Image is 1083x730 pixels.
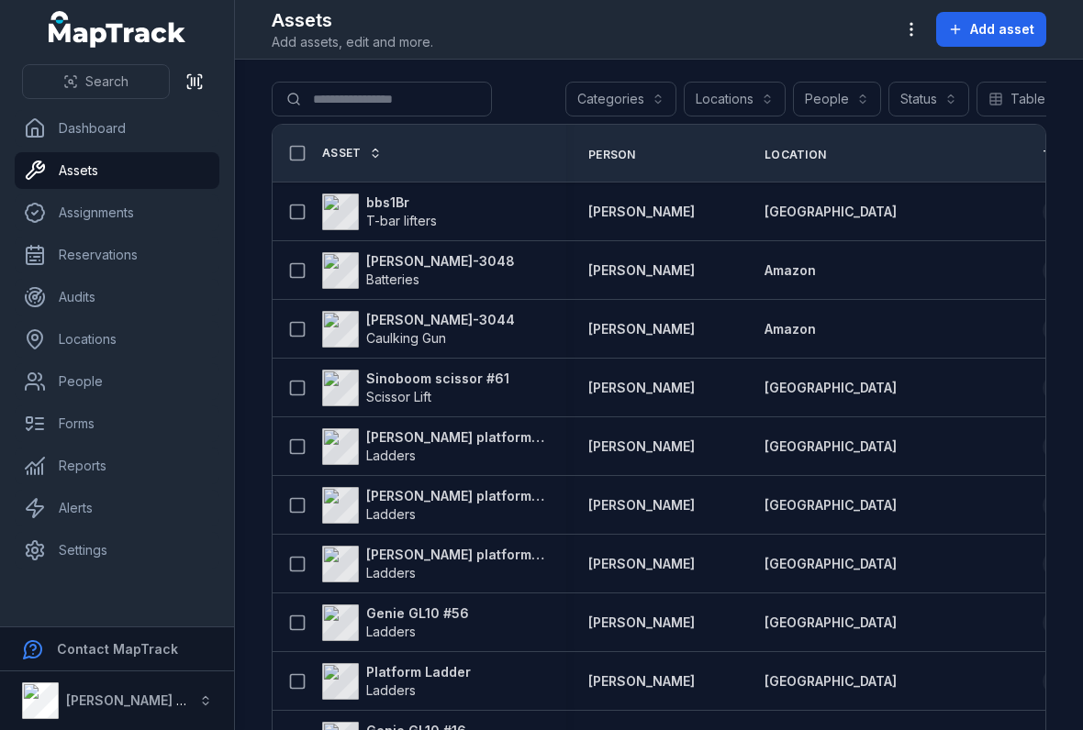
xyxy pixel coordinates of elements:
[970,20,1034,39] span: Add asset
[366,624,416,639] span: Ladders
[366,565,416,581] span: Ladders
[366,389,431,404] span: Scissor Lift
[977,82,1077,116] button: Table
[765,321,816,337] span: Amazon
[66,692,194,708] strong: [PERSON_NAME] Air
[272,7,433,33] h2: Assets
[322,370,509,406] a: Sinoboom scissor #61Scissor Lift
[588,203,695,221] a: [PERSON_NAME]
[15,110,219,147] a: Dashboard
[588,555,695,573] a: [PERSON_NAME]
[366,487,544,505] strong: [PERSON_NAME] platform ladder
[888,82,969,116] button: Status
[15,490,219,526] a: Alerts
[15,448,219,484] a: Reports
[322,311,515,348] a: [PERSON_NAME]-3044Caulking Gun
[322,487,544,524] a: [PERSON_NAME] platform ladderLadders
[85,72,128,91] span: Search
[15,363,219,400] a: People
[322,146,382,160] a: Asset
[765,496,897,514] a: [GEOGRAPHIC_DATA]
[588,320,695,338] a: [PERSON_NAME]
[322,663,471,700] a: Platform LadderLadders
[765,673,897,689] span: [GEOGRAPHIC_DATA]
[366,448,416,463] span: Ladders
[15,405,219,442] a: Forms
[366,663,471,681] strong: Platform Ladder
[684,82,786,116] button: Locations
[588,614,695,632] a: [PERSON_NAME]
[765,438,897,454] span: [GEOGRAPHIC_DATA]
[765,320,816,338] a: Amazon
[15,279,219,315] a: Audits
[366,546,544,564] strong: [PERSON_NAME] platform ladder
[15,321,219,358] a: Locations
[15,532,219,569] a: Settings
[765,437,897,456] a: [GEOGRAPHIC_DATA]
[588,261,695,280] a: [PERSON_NAME]
[366,213,437,228] span: T-bar lifters
[793,82,881,116] button: People
[366,604,469,623] strong: Genie GL10 #56
[765,614,897,630] span: [GEOGRAPHIC_DATA]
[765,261,816,280] a: Amazon
[322,146,362,160] span: Asset
[366,311,515,329] strong: [PERSON_NAME]-3044
[322,604,469,641] a: Genie GL10 #56Ladders
[936,12,1046,47] button: Add asset
[366,194,437,212] strong: bbs1Br
[588,437,695,456] a: [PERSON_NAME]
[22,64,170,99] button: Search
[49,11,186,48] a: MapTrack
[565,82,676,116] button: Categories
[366,370,509,388] strong: Sinoboom scissor #61
[765,203,897,221] a: [GEOGRAPHIC_DATA]
[15,152,219,189] a: Assets
[366,330,446,346] span: Caulking Gun
[765,380,897,395] span: [GEOGRAPHIC_DATA]
[366,271,419,287] span: Batteries
[366,252,515,271] strong: [PERSON_NAME]-3048
[322,252,515,289] a: [PERSON_NAME]-3048Batteries
[322,194,437,230] a: bbs1BrT-bar lifters
[57,641,178,657] strong: Contact MapTrack
[15,194,219,231] a: Assignments
[765,204,897,219] span: [GEOGRAPHIC_DATA]
[588,379,695,397] a: [PERSON_NAME]
[765,379,897,397] a: [GEOGRAPHIC_DATA]
[366,506,416,522] span: Ladders
[765,555,897,573] a: [GEOGRAPHIC_DATA]
[588,496,695,514] a: [PERSON_NAME]
[1043,148,1067,162] span: Tag
[765,556,897,571] span: [GEOGRAPHIC_DATA]
[366,682,416,698] span: Ladders
[765,262,816,278] span: Amazon
[588,148,636,162] span: Person
[765,148,826,162] span: Location
[272,33,433,51] span: Add assets, edit and more.
[765,497,897,513] span: [GEOGRAPHIC_DATA]
[765,614,897,632] a: [GEOGRAPHIC_DATA]
[322,428,544,465] a: [PERSON_NAME] platform ladderLadders
[322,546,544,582] a: [PERSON_NAME] platform ladderLadders
[15,237,219,273] a: Reservations
[366,428,544,447] strong: [PERSON_NAME] platform ladder
[588,672,695,691] a: [PERSON_NAME]
[765,672,897,691] a: [GEOGRAPHIC_DATA]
